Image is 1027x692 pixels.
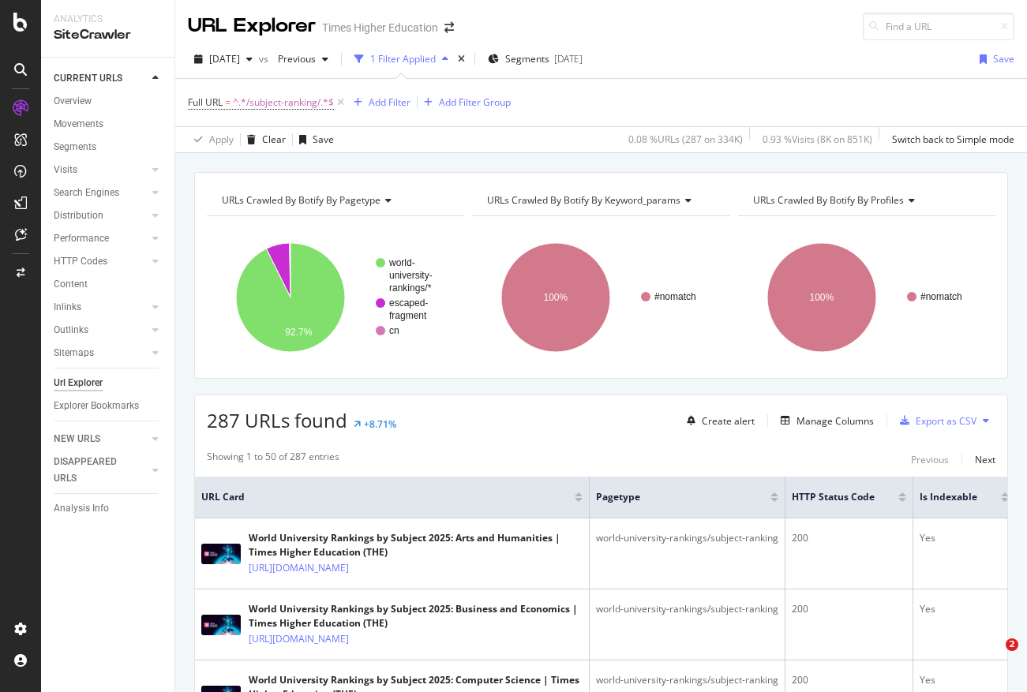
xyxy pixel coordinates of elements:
[975,453,995,466] div: Next
[389,297,428,309] text: escaped-
[796,414,874,428] div: Manage Columns
[209,133,234,146] div: Apply
[201,544,241,564] img: main image
[272,52,316,65] span: Previous
[219,188,450,213] h4: URLs Crawled By Botify By pagetype
[225,95,231,109] span: =
[209,52,240,65] span: 2025 Sep. 12th
[973,47,1014,72] button: Save
[54,116,103,133] div: Movements
[54,185,119,201] div: Search Engines
[892,133,1014,146] div: Switch back to Simple mode
[54,208,103,224] div: Distribution
[388,257,415,268] text: world-
[364,417,396,431] div: +8.71%
[54,322,88,339] div: Outlinks
[207,229,460,366] svg: A chart.
[753,193,904,207] span: URLs Crawled By Botify By profiles
[54,70,122,87] div: CURRENT URLS
[54,139,96,155] div: Segments
[763,133,872,146] div: 0.93 % Visits ( 8K on 851K )
[596,531,778,545] div: world-university-rankings/subject-ranking
[322,20,438,36] div: Times Higher Education
[863,13,1014,40] input: Find a URL
[738,229,991,366] svg: A chart.
[389,325,399,336] text: cn
[54,431,100,447] div: NEW URLS
[54,13,162,26] div: Analytics
[188,127,234,152] button: Apply
[774,411,874,430] button: Manage Columns
[484,188,715,213] h4: URLs Crawled By Botify By keyword_params
[680,408,755,433] button: Create alert
[54,345,148,361] a: Sitemaps
[54,500,109,517] div: Analysis Info
[894,408,976,433] button: Export as CSV
[482,47,589,72] button: Segments[DATE]
[259,52,272,65] span: vs
[596,490,747,504] span: pagetype
[750,188,981,213] h4: URLs Crawled By Botify By profiles
[54,26,162,44] div: SiteCrawler
[911,453,949,466] div: Previous
[222,193,380,207] span: URLs Crawled By Botify By pagetype
[54,299,81,316] div: Inlinks
[188,13,316,39] div: URL Explorer
[313,133,334,146] div: Save
[249,602,583,630] div: World University Rankings by Subject 2025: Business and Economics | Times Higher Education (THE)
[920,531,1009,545] div: Yes
[920,602,1009,616] div: Yes
[272,47,335,72] button: Previous
[886,127,1014,152] button: Switch back to Simple mode
[262,133,286,146] div: Clear
[1006,638,1018,651] span: 2
[54,398,139,414] div: Explorer Bookmarks
[472,229,725,366] svg: A chart.
[347,93,410,112] button: Add Filter
[654,291,696,302] text: #nomatch
[54,454,133,487] div: DISAPPEARED URLS
[54,230,109,247] div: Performance
[702,414,755,428] div: Create alert
[596,602,778,616] div: world-university-rankings/subject-ranking
[596,673,778,687] div: world-university-rankings/subject-ranking
[54,70,148,87] a: CURRENT URLS
[911,450,949,469] button: Previous
[973,638,1011,676] iframe: Intercom live chat
[389,310,427,321] text: fragment
[544,292,568,303] text: 100%
[54,139,163,155] a: Segments
[455,51,468,67] div: times
[792,531,906,545] div: 200
[54,93,163,110] a: Overview
[916,414,976,428] div: Export as CSV
[207,407,347,433] span: 287 URLs found
[369,95,410,109] div: Add Filter
[54,253,107,270] div: HTTP Codes
[628,133,743,146] div: 0.08 % URLs ( 287 on 334K )
[54,185,148,201] a: Search Engines
[54,230,148,247] a: Performance
[54,276,163,293] a: Content
[188,95,223,109] span: Full URL
[285,327,312,338] text: 92.7%
[54,208,148,224] a: Distribution
[418,93,511,112] button: Add Filter Group
[201,490,571,504] span: URL Card
[54,276,88,293] div: Content
[54,431,148,447] a: NEW URLS
[370,52,436,65] div: 1 Filter Applied
[444,22,454,33] div: arrow-right-arrow-left
[505,52,549,65] span: Segments
[54,322,148,339] a: Outlinks
[554,52,583,65] div: [DATE]
[993,52,1014,65] div: Save
[249,531,583,559] div: World University Rankings by Subject 2025: Arts and Humanities | Times Higher Education (THE)
[348,47,455,72] button: 1 Filter Applied
[249,560,349,576] a: [URL][DOMAIN_NAME]
[54,398,163,414] a: Explorer Bookmarks
[792,490,875,504] span: HTTP Status Code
